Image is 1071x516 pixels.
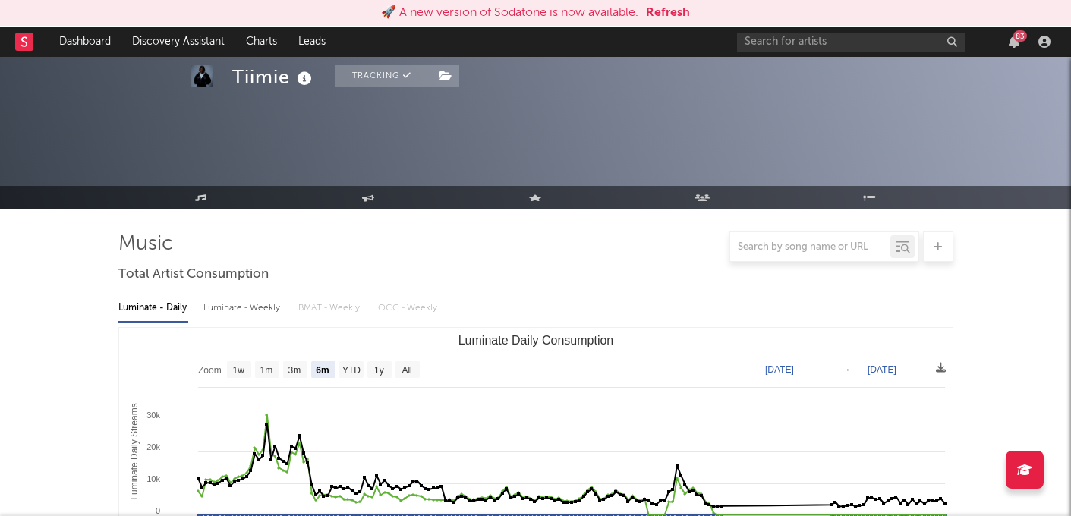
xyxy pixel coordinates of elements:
[765,364,794,375] text: [DATE]
[288,27,336,57] a: Leads
[342,365,360,376] text: YTD
[146,411,160,420] text: 30k
[118,266,269,284] span: Total Artist Consumption
[232,64,316,90] div: Tiimie
[1013,30,1027,42] div: 83
[1009,36,1019,48] button: 83
[316,365,329,376] text: 6m
[288,365,301,376] text: 3m
[842,364,851,375] text: →
[402,365,411,376] text: All
[146,474,160,483] text: 10k
[458,334,613,347] text: Luminate Daily Consumption
[128,403,139,499] text: Luminate Daily Streams
[203,295,283,321] div: Luminate - Weekly
[235,27,288,57] a: Charts
[868,364,896,375] text: [DATE]
[198,365,222,376] text: Zoom
[146,442,160,451] text: 20k
[260,365,272,376] text: 1m
[155,506,159,515] text: 0
[646,4,690,22] button: Refresh
[737,33,965,52] input: Search for artists
[374,365,384,376] text: 1y
[118,295,188,321] div: Luminate - Daily
[121,27,235,57] a: Discovery Assistant
[730,241,890,253] input: Search by song name or URL
[335,64,430,87] button: Tracking
[381,4,638,22] div: 🚀 A new version of Sodatone is now available.
[232,365,244,376] text: 1w
[49,27,121,57] a: Dashboard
